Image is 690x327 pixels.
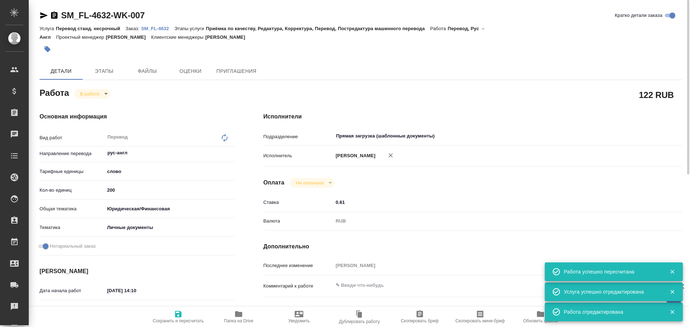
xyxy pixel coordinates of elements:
span: Оценки [173,67,208,76]
p: Общая тематика [40,205,105,212]
h4: Исполнители [263,112,682,121]
span: Детали [44,67,78,76]
h4: [PERSON_NAME] [40,267,235,276]
div: Личные документы [105,221,235,234]
button: Закрыть [665,289,680,295]
p: [PERSON_NAME] [205,34,250,40]
span: Скопировать мини-бриф [455,318,505,323]
h4: Основная информация [40,112,235,121]
button: Скопировать мини-бриф [450,307,510,327]
p: Заказ: [125,26,141,31]
button: В работе [78,91,102,97]
p: Вид работ [40,134,105,141]
span: Этапы [87,67,121,76]
button: Сохранить и пересчитать [148,307,208,327]
p: Этапы услуги [174,26,206,31]
input: ✎ Введи что-нибудь [105,185,235,195]
button: Уведомить [269,307,329,327]
button: Скопировать ссылку [50,11,59,20]
h4: Оплата [263,178,285,187]
div: слово [105,165,235,178]
input: Пустое поле [333,260,647,271]
button: Open [643,135,645,137]
span: Приглашения [216,67,257,76]
h2: Работа [40,86,69,99]
button: Закрыть [665,268,680,275]
button: Скопировать бриф [390,307,450,327]
p: Последнее изменение [263,262,333,269]
span: Сохранить и пересчитать [153,318,204,323]
h2: 122 RUB [639,89,674,101]
button: Удалить исполнителя [383,148,399,163]
div: Работа отредактирована [564,308,659,316]
a: SM_FL-4632-WK-007 [61,10,145,20]
input: ✎ Введи что-нибудь [105,285,167,296]
h4: Дополнительно [263,242,682,251]
span: Нотариальный заказ [50,243,96,250]
div: В работе [74,89,110,99]
button: Дублировать работу [329,307,390,327]
div: Услуга успешно отредактирована [564,288,659,295]
p: Кол-во единиц [40,187,105,194]
input: ✎ Введи что-нибудь [333,197,647,207]
button: Папка на Drive [208,307,269,327]
div: RUB [333,215,647,227]
p: Клиентские менеджеры [151,34,206,40]
span: Папка на Drive [224,318,253,323]
button: Open [231,152,232,154]
p: Дата начала работ [40,287,105,294]
p: Перевод станд. несрочный [56,26,125,31]
div: Юридическая/Финансовая [105,203,235,215]
div: В работе [290,178,334,188]
p: [PERSON_NAME] [106,34,151,40]
span: Обновить файлы [523,318,558,323]
span: Файлы [130,67,165,76]
p: Направление перевода [40,150,105,157]
div: Работа успешно пересчитана [564,268,659,275]
a: SM_FL-4632 [141,25,174,31]
p: Услуга [40,26,56,31]
p: Тематика [40,224,105,231]
button: Закрыть [665,309,680,315]
p: Тарифные единицы [40,168,105,175]
button: Добавить тэг [40,41,55,57]
span: Кратко детали заказа [615,12,662,19]
span: Скопировать бриф [401,318,438,323]
button: Скопировать ссылку для ЯМессенджера [40,11,48,20]
input: Пустое поле [105,306,167,316]
span: Уведомить [288,318,310,323]
p: Приёмка по качеству, Редактура, Корректура, Перевод, Постредактура машинного перевода [206,26,430,31]
button: Не оплачена [294,180,326,186]
p: [PERSON_NAME] [333,152,376,159]
p: Ставка [263,199,333,206]
button: Обновить файлы [510,307,571,327]
p: Исполнитель [263,152,333,159]
p: Комментарий к работе [263,282,333,290]
p: SM_FL-4632 [141,26,174,31]
span: Дублировать работу [339,319,380,324]
p: Валюта [263,218,333,225]
p: Подразделение [263,133,333,140]
p: Работа [430,26,448,31]
p: Проектный менеджер [56,34,106,40]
